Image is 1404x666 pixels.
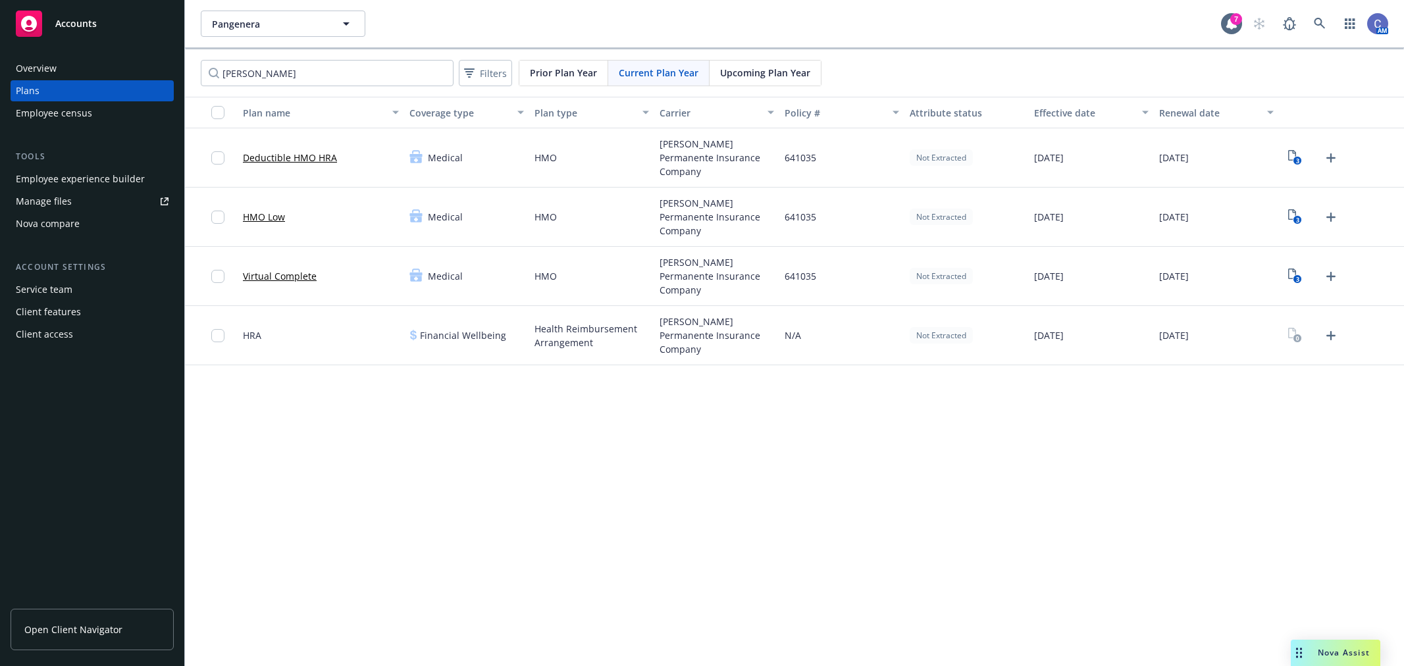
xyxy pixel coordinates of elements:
[785,210,816,224] span: 641035
[212,17,326,31] span: Pangenera
[243,328,261,342] span: HRA
[1320,325,1341,346] a: Upload Plan Documents
[16,168,145,190] div: Employee experience builder
[779,97,904,128] button: Policy #
[1318,647,1370,658] span: Nova Assist
[243,269,317,283] a: Virtual Complete
[11,301,174,322] a: Client features
[428,210,463,224] span: Medical
[910,209,973,225] div: Not Extracted
[11,168,174,190] a: Employee experience builder
[1154,97,1279,128] button: Renewal date
[1307,11,1333,37] a: Search
[11,58,174,79] a: Overview
[1284,325,1305,346] a: View Plan Documents
[1291,640,1307,666] div: Drag to move
[619,66,698,80] span: Current Plan Year
[11,261,174,274] div: Account settings
[16,191,72,212] div: Manage files
[1320,207,1341,228] a: Upload Plan Documents
[55,18,97,29] span: Accounts
[11,213,174,234] a: Nova compare
[211,270,224,283] input: Toggle Row Selected
[654,97,779,128] button: Carrier
[1295,275,1299,284] text: 3
[201,60,454,86] input: Search by name
[461,64,509,83] span: Filters
[1034,269,1064,283] span: [DATE]
[660,315,774,356] span: [PERSON_NAME] Permanente Insurance Company
[243,106,384,120] div: Plan name
[480,66,507,80] span: Filters
[1159,106,1259,120] div: Renewal date
[243,151,337,165] a: Deductible HMO HRA
[660,106,760,120] div: Carrier
[201,11,365,37] button: Pangenera
[1029,97,1154,128] button: Effective date
[1034,328,1064,342] span: [DATE]
[11,5,174,42] a: Accounts
[529,97,654,128] button: Plan type
[409,106,509,120] div: Coverage type
[1159,210,1189,224] span: [DATE]
[534,151,557,165] span: HMO
[211,329,224,342] input: Toggle Row Selected
[904,97,1029,128] button: Attribute status
[16,213,80,234] div: Nova compare
[11,103,174,124] a: Employee census
[238,97,404,128] button: Plan name
[1159,328,1189,342] span: [DATE]
[16,324,73,345] div: Client access
[16,103,92,124] div: Employee census
[785,269,816,283] span: 641035
[11,191,174,212] a: Manage files
[910,327,973,344] div: Not Extracted
[243,210,285,224] a: HMO Low
[910,106,1024,120] div: Attribute status
[11,279,174,300] a: Service team
[211,211,224,224] input: Toggle Row Selected
[660,196,774,238] span: [PERSON_NAME] Permanente Insurance Company
[404,97,529,128] button: Coverage type
[1367,13,1388,34] img: photo
[1230,13,1242,25] div: 7
[1159,151,1189,165] span: [DATE]
[785,151,816,165] span: 641035
[428,269,463,283] span: Medical
[1284,207,1305,228] a: View Plan Documents
[1034,151,1064,165] span: [DATE]
[534,269,557,283] span: HMO
[1246,11,1272,37] a: Start snowing
[11,150,174,163] div: Tools
[910,268,973,284] div: Not Extracted
[1291,640,1380,666] button: Nova Assist
[420,328,506,342] span: Financial Wellbeing
[534,322,649,349] span: Health Reimbursement Arrangement
[16,80,39,101] div: Plans
[211,151,224,165] input: Toggle Row Selected
[530,66,597,80] span: Prior Plan Year
[1034,106,1134,120] div: Effective date
[1284,147,1305,168] a: View Plan Documents
[1320,147,1341,168] a: Upload Plan Documents
[24,623,122,636] span: Open Client Navigator
[1276,11,1303,37] a: Report a Bug
[1337,11,1363,37] a: Switch app
[1284,266,1305,287] a: View Plan Documents
[720,66,810,80] span: Upcoming Plan Year
[11,324,174,345] a: Client access
[459,60,512,86] button: Filters
[1034,210,1064,224] span: [DATE]
[1295,157,1299,165] text: 3
[1320,266,1341,287] a: Upload Plan Documents
[16,58,57,79] div: Overview
[660,137,774,178] span: [PERSON_NAME] Permanente Insurance Company
[16,301,81,322] div: Client features
[660,255,774,297] span: [PERSON_NAME] Permanente Insurance Company
[534,210,557,224] span: HMO
[11,80,174,101] a: Plans
[1159,269,1189,283] span: [DATE]
[211,106,224,119] input: Select all
[785,328,801,342] span: N/A
[1295,216,1299,224] text: 3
